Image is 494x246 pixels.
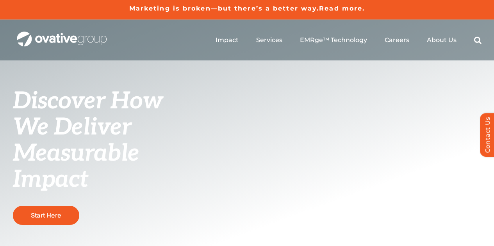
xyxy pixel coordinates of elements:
[256,36,282,44] a: Services
[13,87,163,115] span: Discover How
[319,5,365,12] a: Read more.
[31,211,61,219] span: Start Here
[13,113,139,194] span: We Deliver Measurable Impact
[216,28,482,53] nav: Menu
[129,5,319,12] a: Marketing is broken—but there’s a better way.
[216,36,239,44] a: Impact
[427,36,457,44] a: About Us
[300,36,367,44] a: EMRge™ Technology
[474,36,482,44] a: Search
[385,36,409,44] a: Careers
[17,31,107,38] a: OG_Full_horizontal_WHT
[13,206,79,225] a: Start Here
